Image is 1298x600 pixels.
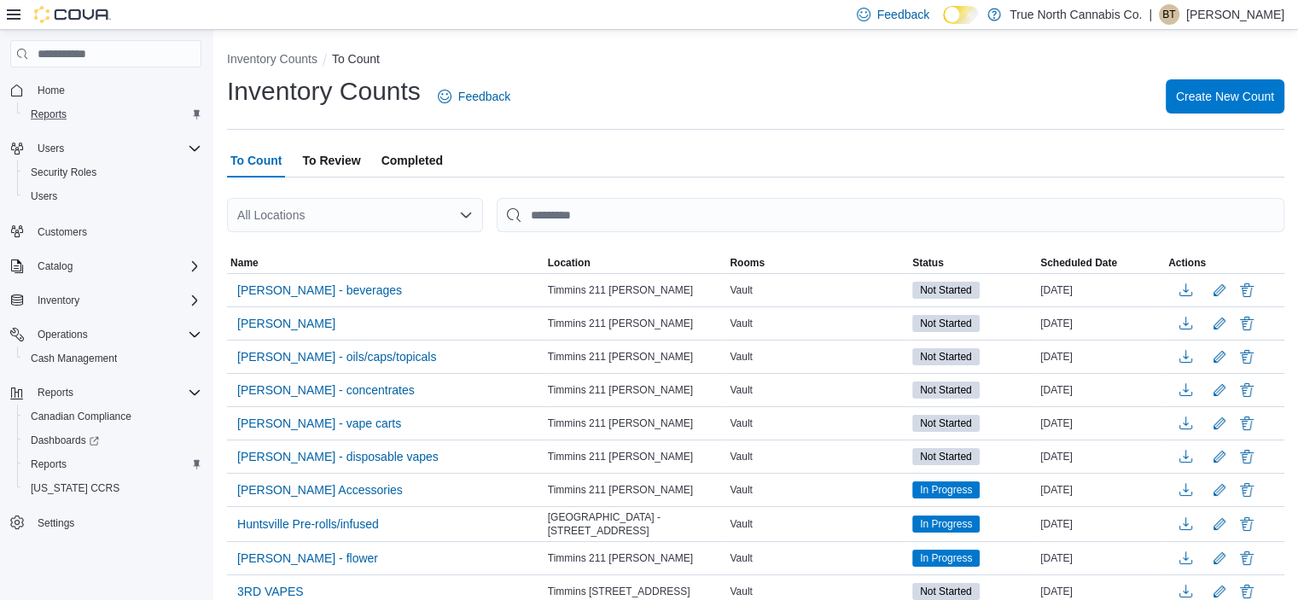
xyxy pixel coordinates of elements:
[1209,477,1230,503] button: Edit count details
[381,143,443,178] span: Completed
[237,315,335,332] span: [PERSON_NAME]
[24,478,126,498] a: [US_STATE] CCRS
[920,482,972,498] span: In Progress
[548,283,693,297] span: Timmins 211 [PERSON_NAME]
[497,198,1284,232] input: This is a search bar. After typing your query, hit enter to filter the results lower in the page.
[1237,380,1257,400] button: Delete
[24,186,201,207] span: Users
[730,256,765,270] span: Rooms
[31,382,80,403] button: Reports
[237,550,378,567] span: [PERSON_NAME] - flower
[31,222,94,242] a: Customers
[1176,88,1274,105] span: Create New Count
[912,448,980,465] span: Not Started
[1237,313,1257,334] button: Delete
[1209,545,1230,571] button: Edit count details
[38,294,79,307] span: Inventory
[912,550,980,567] span: In Progress
[920,283,972,298] span: Not Started
[1010,4,1142,25] p: True North Cannabis Co.
[920,550,972,566] span: In Progress
[548,585,690,598] span: Timmins [STREET_ADDRESS]
[458,88,510,105] span: Feedback
[1209,277,1230,303] button: Edit count details
[920,516,972,532] span: In Progress
[920,584,972,599] span: Not Started
[1037,480,1165,500] div: [DATE]
[1037,313,1165,334] div: [DATE]
[548,350,693,364] span: Timmins 211 [PERSON_NAME]
[1149,4,1152,25] p: |
[31,108,67,121] span: Reports
[544,253,727,273] button: Location
[227,253,544,273] button: Name
[726,313,909,334] div: Vault
[548,383,693,397] span: Timmins 211 [PERSON_NAME]
[548,256,591,270] span: Location
[912,282,980,299] span: Not Started
[17,405,208,428] button: Canadian Compliance
[237,382,415,399] span: [PERSON_NAME] - concentrates
[24,348,201,369] span: Cash Management
[38,142,64,155] span: Users
[1237,514,1257,534] button: Delete
[726,548,909,568] div: Vault
[1168,256,1206,270] span: Actions
[230,377,422,403] button: [PERSON_NAME] - concentrates
[302,143,360,178] span: To Review
[24,406,201,427] span: Canadian Compliance
[237,481,403,498] span: [PERSON_NAME] Accessories
[31,352,117,365] span: Cash Management
[38,259,73,273] span: Catalog
[31,220,201,242] span: Customers
[909,253,1037,273] button: Status
[237,583,304,600] span: 3RD VAPES
[548,483,693,497] span: Timmins 211 [PERSON_NAME]
[912,348,980,365] span: Not Started
[38,328,88,341] span: Operations
[912,415,980,432] span: Not Started
[17,452,208,476] button: Reports
[237,415,401,432] span: [PERSON_NAME] - vape carts
[1237,413,1257,434] button: Delete
[31,512,201,533] span: Settings
[230,143,282,178] span: To Count
[459,208,473,222] button: Open list of options
[1209,511,1230,537] button: Edit count details
[1237,280,1257,300] button: Delete
[24,478,201,498] span: Washington CCRS
[31,457,67,471] span: Reports
[31,290,201,311] span: Inventory
[230,545,385,571] button: [PERSON_NAME] - flower
[31,166,96,179] span: Security Roles
[1037,446,1165,467] div: [DATE]
[230,477,410,503] button: [PERSON_NAME] Accessories
[24,104,201,125] span: Reports
[31,410,131,423] span: Canadian Compliance
[31,513,81,533] a: Settings
[3,288,208,312] button: Inventory
[943,24,944,25] span: Dark Mode
[230,344,443,370] button: [PERSON_NAME] - oils/caps/topicals
[1037,253,1165,273] button: Scheduled Date
[1159,4,1179,25] div: Brandon Thompson
[1186,4,1284,25] p: [PERSON_NAME]
[3,218,208,243] button: Customers
[31,290,86,311] button: Inventory
[1166,79,1284,114] button: Create New Count
[920,416,972,431] span: Not Started
[1237,347,1257,367] button: Delete
[10,71,201,580] nav: Complex example
[237,516,379,533] span: Huntsville Pre-rolls/infused
[920,449,972,464] span: Not Started
[31,481,119,495] span: [US_STATE] CCRS
[38,84,65,97] span: Home
[3,78,208,102] button: Home
[548,417,693,430] span: Timmins 211 [PERSON_NAME]
[912,256,944,270] span: Status
[230,444,445,469] button: [PERSON_NAME] - disposable vapes
[1209,411,1230,436] button: Edit count details
[3,254,208,278] button: Catalog
[38,386,73,399] span: Reports
[726,253,909,273] button: Rooms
